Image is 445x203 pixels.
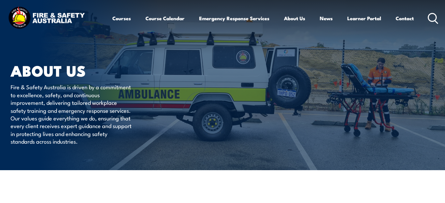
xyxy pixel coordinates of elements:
a: Emergency Response Services [199,10,269,26]
a: Learner Portal [347,10,381,26]
h1: About Us [11,64,174,77]
a: Contact [396,10,414,26]
a: Course Calendar [145,10,185,26]
a: About Us [284,10,305,26]
a: Courses [112,10,131,26]
p: Fire & Safety Australia is driven by a commitment to excellence, safety, and continuous improveme... [11,83,132,145]
a: News [320,10,333,26]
